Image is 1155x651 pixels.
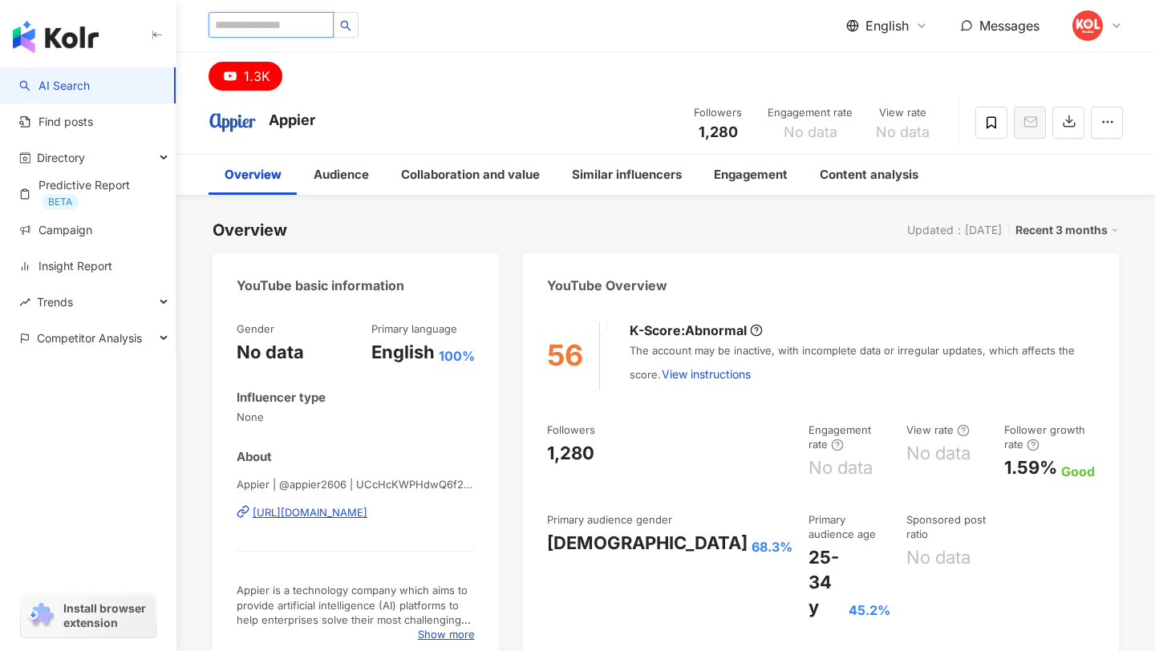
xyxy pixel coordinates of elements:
[1004,455,1057,480] div: 1.59%
[237,389,326,406] div: Influencer type
[808,545,845,619] div: 25-34 y
[572,165,682,184] div: Similar influencers
[1004,423,1095,452] div: Follower growth rate
[808,423,890,452] div: Engagement rate
[662,368,751,381] span: View instructions
[849,601,890,619] div: 45.2%
[979,18,1039,34] span: Messages
[752,538,792,556] div: 68.3%
[225,165,282,184] div: Overview
[19,222,92,238] a: Campaign
[19,177,163,210] a: Predictive ReportBETA
[401,165,540,184] div: Collaboration and value
[808,455,873,480] div: No data
[768,105,853,121] div: Engagement rate
[906,512,988,541] div: Sponsored post ratio
[19,114,93,130] a: Find posts
[547,512,672,527] div: Primary audience gender
[784,124,837,140] span: No data
[687,105,748,121] div: Followers
[1061,463,1095,480] div: Good
[547,277,667,294] div: YouTube Overview
[19,258,112,274] a: Insight Report
[808,512,890,541] div: Primary audience age
[418,627,475,641] span: Show more
[714,165,788,184] div: Engagement
[244,65,270,87] div: 1.3K
[661,358,752,390] button: View instructions
[209,99,257,147] img: KOL Avatar
[19,78,90,94] a: searchAI Search
[237,340,304,365] div: No data
[1072,10,1103,41] img: KOLRadar_logo.jpeg
[237,277,404,294] div: YouTube basic information
[19,297,30,308] span: rise
[906,441,971,466] div: No data
[547,423,595,437] div: Followers
[907,224,1002,237] div: Updated：[DATE]
[1015,220,1119,241] div: Recent 3 months
[872,105,933,121] div: View rate
[371,340,435,365] div: English
[547,531,748,556] div: [DEMOGRAPHIC_DATA]
[237,410,475,424] span: None
[547,441,594,466] div: 1,280
[371,321,457,336] div: Primary language
[269,110,315,130] div: Appier
[237,321,274,336] div: Gender
[876,124,930,140] span: No data
[630,343,1095,390] div: The account may be inactive, with incomplete data or irregular updates, which affects the score.
[439,347,475,365] span: 100%
[37,139,85,176] span: Directory
[685,321,747,339] div: Abnormal
[26,603,56,629] img: chrome extension
[630,321,763,339] div: K-Score :
[237,477,475,491] span: Appier | @appier2606 | UCcHcKWPHdwQ6f2wVswvg9fw
[699,123,738,140] span: 1,280
[237,448,272,465] div: About
[253,505,367,520] div: [URL][DOMAIN_NAME]
[209,62,282,91] button: 1.3K
[237,505,475,520] a: [URL][DOMAIN_NAME]
[13,21,99,53] img: logo
[37,284,73,320] span: Trends
[340,20,351,31] span: search
[865,17,909,34] span: English
[547,339,583,372] div: 56
[63,601,151,630] span: Install browser extension
[213,219,287,241] div: Overview
[820,165,918,184] div: Content analysis
[906,545,971,570] div: No data
[906,423,970,437] div: View rate
[37,320,142,356] span: Competitor Analysis
[314,165,369,184] div: Audience
[21,594,156,637] a: chrome extensionInstall browser extension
